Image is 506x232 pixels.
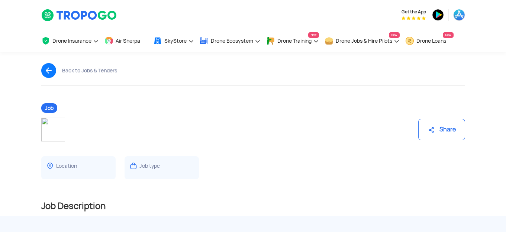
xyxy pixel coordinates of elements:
span: Drone Ecosystem [211,38,253,44]
img: ic_jobtype.svg [129,161,138,170]
span: Drone Training [277,38,312,44]
img: ic_appstore.png [453,9,465,21]
span: SkyStore [164,38,187,44]
a: Drone Insurance [41,30,99,52]
span: New [308,32,319,38]
a: Drone Ecosystem [200,30,261,52]
span: Drone Insurance [52,38,91,44]
img: App Raking [402,16,426,20]
img: ic_locationdetail.svg [46,161,55,170]
span: Job [41,103,57,113]
img: ic_share.svg [428,126,435,134]
span: New [389,32,400,38]
span: Drone Jobs & Hire Pilots [336,38,392,44]
a: Drone TrainingNew [266,30,319,52]
h2: Job Description [41,200,465,212]
span: Get the App [402,9,426,15]
div: Location [56,163,77,170]
div: Job type [139,163,160,170]
a: Drone LoansNew [405,30,454,52]
a: Air Sherpa [104,30,148,52]
span: New [443,32,454,38]
span: Air Sherpa [116,38,140,44]
img: TropoGo Logo [41,9,117,22]
img: ic_playstore.png [432,9,444,21]
a: SkyStore [153,30,194,52]
div: Share [418,119,465,140]
a: Drone Jobs & Hire PilotsNew [325,30,400,52]
span: Drone Loans [416,38,446,44]
div: Back to Jobs & Tenders [62,68,117,73]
